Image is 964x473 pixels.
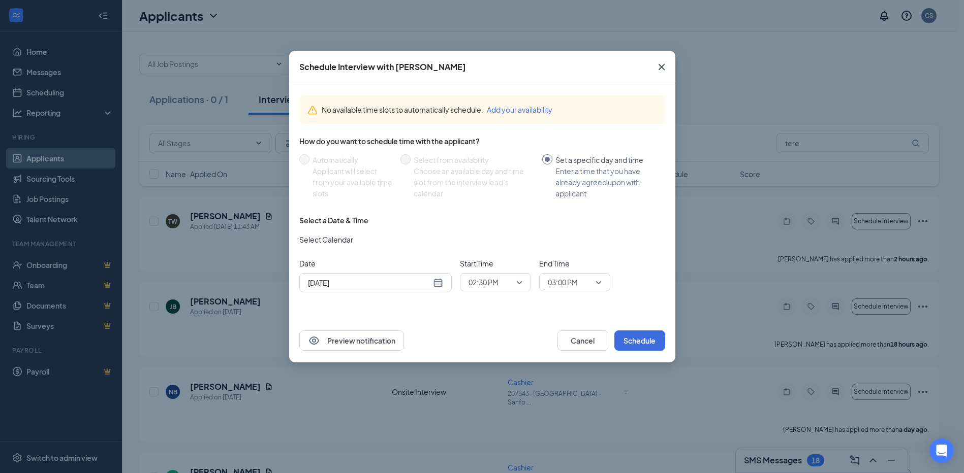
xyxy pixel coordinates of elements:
div: Automatically [313,154,392,165]
div: Enter a time that you have already agreed upon with applicant [555,165,657,199]
svg: Cross [656,61,668,73]
button: Close [648,51,675,83]
span: Start Time [460,258,531,269]
div: Schedule Interview with [PERSON_NAME] [299,61,466,73]
div: Select from availability [414,154,534,165]
button: Schedule [614,330,665,351]
button: EyePreview notification [299,330,404,351]
svg: Warning [307,105,318,115]
span: Select Calendar [299,234,353,245]
span: Date [299,258,452,269]
button: Cancel [557,330,608,351]
input: Sep 16, 2025 [308,277,431,288]
div: Set a specific day and time [555,154,657,165]
svg: Eye [308,334,320,347]
span: 02:30 PM [469,275,499,290]
div: Choose an available day and time slot from the interview lead’s calendar [414,165,534,199]
span: End Time [539,258,610,269]
span: 03:00 PM [548,275,578,290]
div: Open Intercom Messenger [929,438,954,463]
div: Select a Date & Time [299,215,368,225]
div: How do you want to schedule time with the applicant? [299,136,665,146]
div: No available time slots to automatically schedule. [322,104,657,115]
div: Applicant will select from your available time slots [313,165,392,199]
button: Add your availability [487,104,552,115]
